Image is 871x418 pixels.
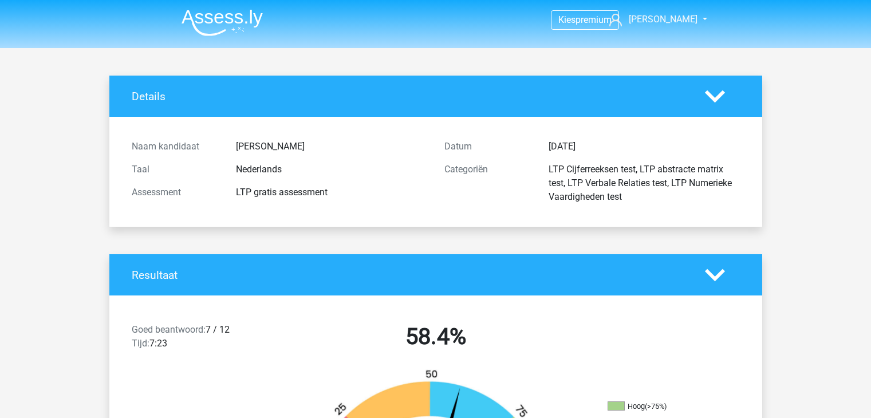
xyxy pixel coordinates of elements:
[605,13,699,26] a: [PERSON_NAME]
[132,90,688,103] h4: Details
[551,12,618,27] a: Kiespremium
[132,324,206,335] span: Goed beantwoord:
[132,338,149,349] span: Tijd:
[608,401,722,412] li: Hoog
[123,186,227,199] div: Assessment
[227,163,436,176] div: Nederlands
[123,163,227,176] div: Taal
[288,323,584,350] h2: 58.4%
[132,269,688,282] h4: Resultaat
[182,9,263,36] img: Assessly
[540,140,748,153] div: [DATE]
[558,14,576,25] span: Kies
[540,163,748,204] div: LTP Cijferreeksen test, LTP abstracte matrix test, LTP Verbale Relaties test, LTP Numerieke Vaard...
[436,140,540,153] div: Datum
[227,140,436,153] div: [PERSON_NAME]
[576,14,612,25] span: premium
[645,402,667,411] div: (>75%)
[227,186,436,199] div: LTP gratis assessment
[629,14,697,25] span: [PERSON_NAME]
[123,323,279,355] div: 7 / 12 7:23
[123,140,227,153] div: Naam kandidaat
[436,163,540,204] div: Categoriën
